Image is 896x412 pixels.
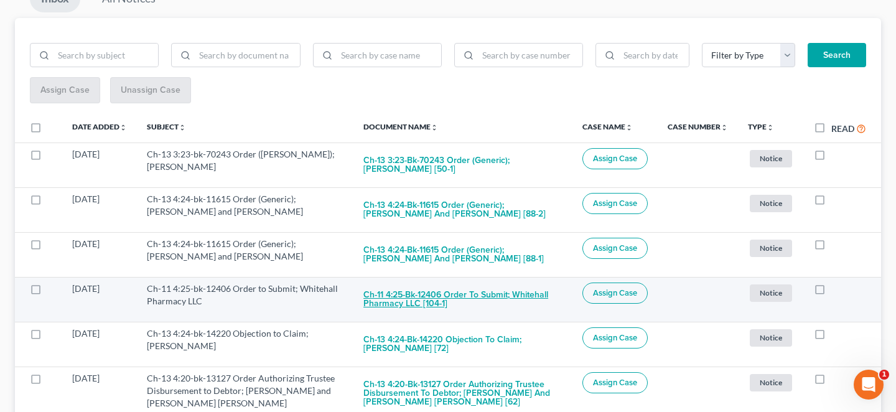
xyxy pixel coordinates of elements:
[750,329,792,346] span: Notice
[750,150,792,167] span: Notice
[593,288,637,298] span: Assign Case
[363,193,562,227] button: Ch-13 4:24-bk-11615 Order (Generic); [PERSON_NAME] and [PERSON_NAME] [88-2]
[363,148,562,182] button: Ch-13 3:23-bk-70243 Order (Generic); [PERSON_NAME] [50-1]
[137,232,353,277] td: Ch-13 4:24-bk-11615 Order (Generic); [PERSON_NAME] and [PERSON_NAME]
[748,148,794,169] a: Notice
[137,187,353,232] td: Ch-13 4:24-bk-11615 Order (Generic); [PERSON_NAME] and [PERSON_NAME]
[582,327,648,349] button: Assign Case
[62,277,137,322] td: [DATE]
[879,370,889,380] span: 1
[62,232,137,277] td: [DATE]
[582,148,648,169] button: Assign Case
[808,43,866,68] button: Search
[62,322,137,367] td: [DATE]
[582,372,648,393] button: Assign Case
[721,124,728,131] i: unfold_more
[831,122,854,135] label: Read
[750,374,792,391] span: Notice
[363,238,562,271] button: Ch-13 4:24-bk-11615 Order (Generic); [PERSON_NAME] and [PERSON_NAME] [88-1]
[478,44,582,67] input: Search by case number
[179,124,186,131] i: unfold_more
[593,154,637,164] span: Assign Case
[582,283,648,304] button: Assign Case
[593,333,637,343] span: Assign Case
[668,122,728,131] a: Case Numberunfold_more
[363,327,562,361] button: Ch-13 4:24-bk-14220 Objection to Claim; [PERSON_NAME] [72]
[119,124,127,131] i: unfold_more
[195,44,299,67] input: Search by document name
[62,187,137,232] td: [DATE]
[854,370,884,400] iframe: Intercom live chat
[582,193,648,214] button: Assign Case
[748,327,794,348] a: Notice
[147,122,186,131] a: Subjectunfold_more
[748,122,774,131] a: Typeunfold_more
[619,44,689,67] input: Search by date
[137,322,353,367] td: Ch-13 4:24-bk-14220 Objection to Claim; [PERSON_NAME]
[748,372,794,393] a: Notice
[337,44,441,67] input: Search by case name
[363,283,562,316] button: Ch-11 4:25-bk-12406 Order to Submit; Whitehall Pharmacy LLC [104-1]
[62,143,137,187] td: [DATE]
[767,124,774,131] i: unfold_more
[137,277,353,322] td: Ch-11 4:25-bk-12406 Order to Submit; Whitehall Pharmacy LLC
[750,240,792,256] span: Notice
[748,283,794,303] a: Notice
[593,199,637,208] span: Assign Case
[593,243,637,253] span: Assign Case
[593,378,637,388] span: Assign Case
[748,238,794,258] a: Notice
[582,122,633,131] a: Case Nameunfold_more
[431,124,438,131] i: unfold_more
[137,143,353,187] td: Ch-13 3:23-bk-70243 Order ([PERSON_NAME]); [PERSON_NAME]
[750,284,792,301] span: Notice
[54,44,158,67] input: Search by subject
[582,238,648,259] button: Assign Case
[750,195,792,212] span: Notice
[748,193,794,213] a: Notice
[363,122,438,131] a: Document Nameunfold_more
[625,124,633,131] i: unfold_more
[72,122,127,131] a: Date Addedunfold_more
